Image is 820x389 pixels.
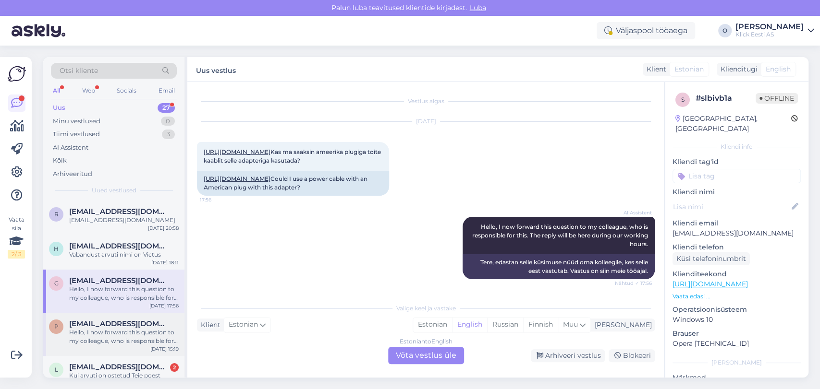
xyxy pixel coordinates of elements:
[681,96,685,103] span: s
[149,302,179,309] div: [DATE] 17:56
[197,320,220,330] div: Klient
[54,245,59,252] span: h
[197,97,655,106] div: Vestlus algas
[69,285,179,302] div: Hello, I now forward this question to my colleague, who is responsible for this. The reply will b...
[673,373,801,383] p: Märkmed
[675,114,791,134] div: [GEOGRAPHIC_DATA], [GEOGRAPHIC_DATA]
[673,280,748,288] a: [URL][DOMAIN_NAME]
[467,3,489,12] span: Luba
[161,117,175,126] div: 0
[717,64,758,74] div: Klienditugi
[609,349,655,362] div: Blokeeri
[735,23,804,31] div: [PERSON_NAME]
[463,254,655,279] div: Tere, edastan selle küsimuse nüüd oma kolleegile, kes selle eest vastutab. Vastus on siin meie tö...
[80,84,97,97] div: Web
[53,103,65,113] div: Uus
[170,363,179,372] div: 2
[69,242,169,250] span: hannes1.kerge@gmail.com
[674,64,704,74] span: Estonian
[673,315,801,325] p: Windows 10
[115,84,138,97] div: Socials
[673,358,801,367] div: [PERSON_NAME]
[597,22,695,39] div: Väljaspool tööaega
[8,215,25,259] div: Vaata siia
[69,319,169,328] span: piret.partelsohn@gmail.com
[673,218,801,228] p: Kliendi email
[197,171,389,196] div: Could I use a power cable with an American plug with this adapter?
[472,223,649,248] span: Hello, I now forward this question to my colleague, who is responsible for this. The reply will b...
[69,207,169,216] span: rainertammik@hotmail.com
[673,242,801,252] p: Kliendi telefon
[615,280,652,287] span: Nähtud ✓ 17:56
[229,319,258,330] span: Estonian
[673,201,790,212] input: Lisa nimi
[735,31,804,38] div: Klick Eesti AS
[197,304,655,313] div: Valige keel ja vastake
[197,117,655,126] div: [DATE]
[616,209,652,216] span: AI Assistent
[200,196,236,203] span: 17:56
[69,250,179,259] div: Vabandust arvuti nimi on Victus
[756,93,798,104] span: Offline
[69,328,179,345] div: Hello, I now forward this question to my colleague, who is responsible for this. The reply will b...
[55,366,58,373] span: l
[591,320,652,330] div: [PERSON_NAME]
[54,280,59,287] span: g
[673,142,801,151] div: Kliendi info
[53,130,100,139] div: Tiimi vestlused
[53,169,92,179] div: Arhiveeritud
[157,84,177,97] div: Email
[54,323,59,330] span: p
[151,259,179,266] div: [DATE] 18:11
[69,363,169,371] span: lauraliiskutt@gmail.com
[673,157,801,167] p: Kliendi tag'id
[563,320,578,329] span: Muu
[673,187,801,197] p: Kliendi nimi
[53,117,100,126] div: Minu vestlused
[8,65,26,83] img: Askly Logo
[673,269,801,279] p: Klienditeekond
[673,252,750,265] div: Küsi telefoninumbrit
[204,148,382,164] span: Kas ma saaksin ameerika plugiga toite kaablit selle adapteriga kasutada?
[487,318,523,332] div: Russian
[673,305,801,315] p: Operatsioonisüsteem
[158,103,175,113] div: 27
[673,339,801,349] p: Opera [TECHNICAL_ID]
[69,371,179,389] div: Kui arvuti on ostetud Teie poest jaanuarikuus, kas sellisele asjale kehtib garantii?
[718,24,732,37] div: O
[735,23,814,38] a: [PERSON_NAME]Klick Eesti AS
[162,130,175,139] div: 3
[53,156,67,165] div: Kõik
[204,148,270,155] a: [URL][DOMAIN_NAME]
[8,250,25,259] div: 2 / 3
[643,64,666,74] div: Klient
[53,143,88,153] div: AI Assistent
[69,216,179,224] div: [EMAIL_ADDRESS][DOMAIN_NAME]
[69,276,169,285] span: geirpikkor554@gmail.com
[673,292,801,301] p: Vaata edasi ...
[388,347,464,364] div: Võta vestlus üle
[696,93,756,104] div: # slbivb1a
[673,228,801,238] p: [EMAIL_ADDRESS][DOMAIN_NAME]
[413,318,452,332] div: Estonian
[523,318,558,332] div: Finnish
[60,66,98,76] span: Otsi kliente
[150,345,179,353] div: [DATE] 15:19
[148,224,179,232] div: [DATE] 20:58
[204,175,270,182] a: [URL][DOMAIN_NAME]
[673,329,801,339] p: Brauser
[673,169,801,183] input: Lisa tag
[196,63,236,76] label: Uus vestlus
[54,211,59,218] span: r
[766,64,791,74] span: English
[400,337,453,346] div: Estonian to English
[51,84,62,97] div: All
[92,186,136,195] span: Uued vestlused
[452,318,487,332] div: English
[531,349,605,362] div: Arhiveeri vestlus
